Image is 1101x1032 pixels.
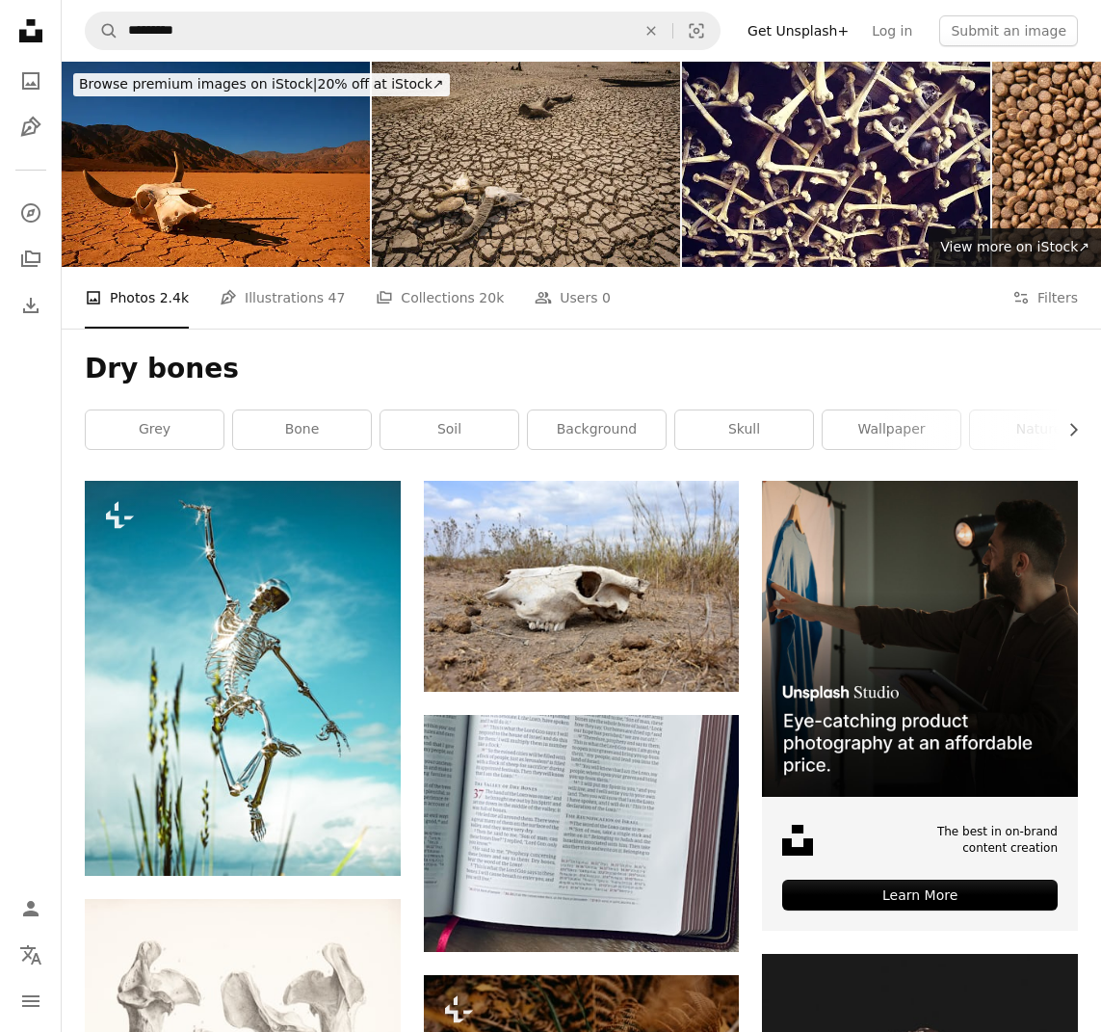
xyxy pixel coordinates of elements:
img: Cow Skull in the Desert [62,62,370,267]
span: 47 [328,287,346,308]
a: Collections [12,240,50,278]
a: wallpaper [823,410,960,449]
a: Collections 20k [376,267,504,329]
span: 0 [602,287,611,308]
div: 20% off at iStock ↗ [73,73,450,96]
button: scroll list to the right [1056,410,1078,449]
img: Skull cattle on cracked earth on hot summer [372,62,680,267]
a: Users 0 [535,267,611,329]
a: white animal skull on brown soil [424,577,740,595]
a: grey [86,410,223,449]
span: Browse premium images on iStock | [79,76,317,92]
img: A skeleton standing in a field of tall grass [85,481,401,876]
img: file-1631678316303-ed18b8b5cb9cimage [782,825,813,856]
span: The best in on-brand content creation [921,824,1058,857]
a: The best in on-brand content creationLearn More [762,481,1078,931]
a: Browse premium images on iStock|20% off at iStock↗ [62,62,461,108]
a: Photos [12,62,50,100]
img: white animal skull on brown soil [424,481,740,692]
button: Clear [630,13,672,49]
a: Log in / Sign up [12,889,50,928]
a: soil [380,410,518,449]
img: file-1715714098234-25b8b4e9d8faimage [762,481,1078,797]
a: Download History [12,286,50,325]
span: View more on iStock ↗ [940,239,1089,254]
a: background [528,410,666,449]
a: Illustrations [12,108,50,146]
a: Log in [860,15,924,46]
a: Explore [12,194,50,232]
a: A skeleton standing in a field of tall grass [85,670,401,687]
button: Search Unsplash [86,13,118,49]
a: Get Unsplash+ [736,15,860,46]
img: an open book with a red ribbon on top of it [424,715,740,952]
a: Illustrations 47 [220,267,345,329]
button: Language [12,936,50,974]
form: Find visuals sitewide [85,12,721,50]
a: skull [675,410,813,449]
span: 20k [479,287,504,308]
button: Visual search [673,13,720,49]
a: Home — Unsplash [12,12,50,54]
button: Menu [12,982,50,1020]
a: View more on iStock↗ [929,228,1101,267]
h1: Dry bones [85,352,1078,386]
a: an open book with a red ribbon on top of it [424,824,740,841]
button: Filters [1012,267,1078,329]
div: Learn More [782,880,1058,911]
img: skull human background [682,62,990,267]
button: Submit an image [939,15,1078,46]
a: bone [233,410,371,449]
